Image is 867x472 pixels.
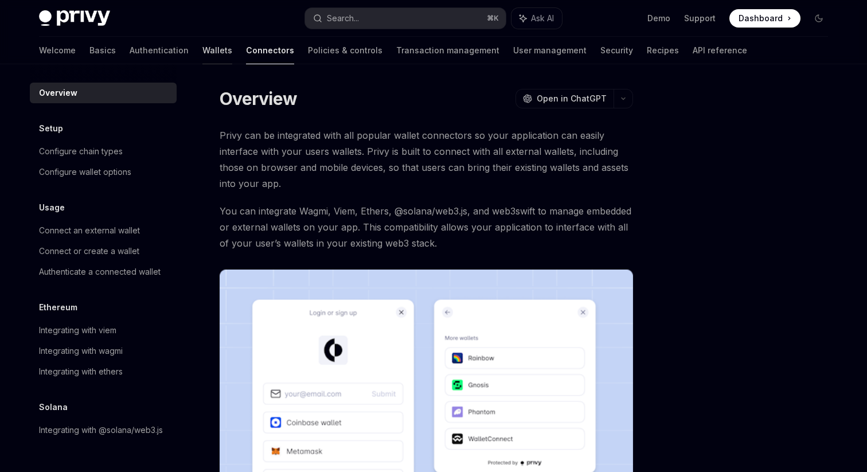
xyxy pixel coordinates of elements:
div: Authenticate a connected wallet [39,265,161,279]
h5: Setup [39,122,63,135]
a: Dashboard [729,9,800,28]
button: Open in ChatGPT [515,89,614,108]
div: Connect or create a wallet [39,244,139,258]
img: dark logo [39,10,110,26]
a: Recipes [647,37,679,64]
h5: Solana [39,400,68,414]
div: Integrating with wagmi [39,344,123,358]
a: Connect an external wallet [30,220,177,241]
a: Integrating with ethers [30,361,177,382]
div: Integrating with viem [39,323,116,337]
a: Integrating with viem [30,320,177,341]
a: Policies & controls [308,37,382,64]
span: ⌘ K [487,14,499,23]
a: Connectors [246,37,294,64]
a: Welcome [39,37,76,64]
a: Transaction management [396,37,499,64]
div: Overview [39,86,77,100]
a: Basics [89,37,116,64]
a: Support [684,13,716,24]
a: Configure chain types [30,141,177,162]
a: Integrating with wagmi [30,341,177,361]
button: Search...⌘K [305,8,506,29]
span: You can integrate Wagmi, Viem, Ethers, @solana/web3.js, and web3swift to manage embedded or exter... [220,203,633,251]
div: Search... [327,11,359,25]
div: Integrating with ethers [39,365,123,379]
span: Dashboard [739,13,783,24]
a: Configure wallet options [30,162,177,182]
a: User management [513,37,587,64]
h5: Ethereum [39,301,77,314]
button: Toggle dark mode [810,9,828,28]
span: Privy can be integrated with all popular wallet connectors so your application can easily interfa... [220,127,633,192]
button: Ask AI [511,8,562,29]
span: Ask AI [531,13,554,24]
div: Configure wallet options [39,165,131,179]
span: Open in ChatGPT [537,93,607,104]
div: Connect an external wallet [39,224,140,237]
div: Configure chain types [39,145,123,158]
a: Demo [647,13,670,24]
a: API reference [693,37,747,64]
div: Integrating with @solana/web3.js [39,423,163,437]
a: Authentication [130,37,189,64]
a: Authenticate a connected wallet [30,262,177,282]
h1: Overview [220,88,297,109]
a: Wallets [202,37,232,64]
a: Security [600,37,633,64]
h5: Usage [39,201,65,214]
a: Integrating with @solana/web3.js [30,420,177,440]
a: Overview [30,83,177,103]
a: Connect or create a wallet [30,241,177,262]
